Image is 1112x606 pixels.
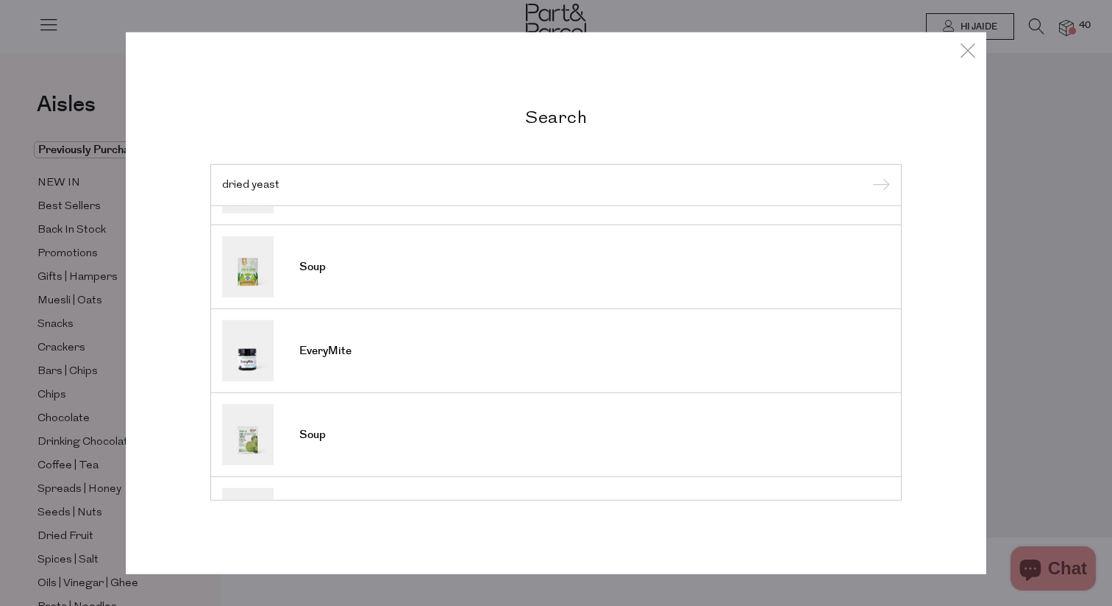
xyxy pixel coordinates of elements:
[222,404,274,465] img: Soup
[222,404,890,465] a: Soup
[222,179,890,190] input: Search
[299,344,352,359] span: EveryMite
[299,428,326,443] span: Soup
[222,236,890,297] a: Soup
[210,105,902,127] h2: Search
[222,488,274,549] img: Mac' N Cheez
[222,320,274,381] img: EveryMite
[222,320,890,381] a: EveryMite
[222,236,274,297] img: Soup
[299,260,326,275] span: Soup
